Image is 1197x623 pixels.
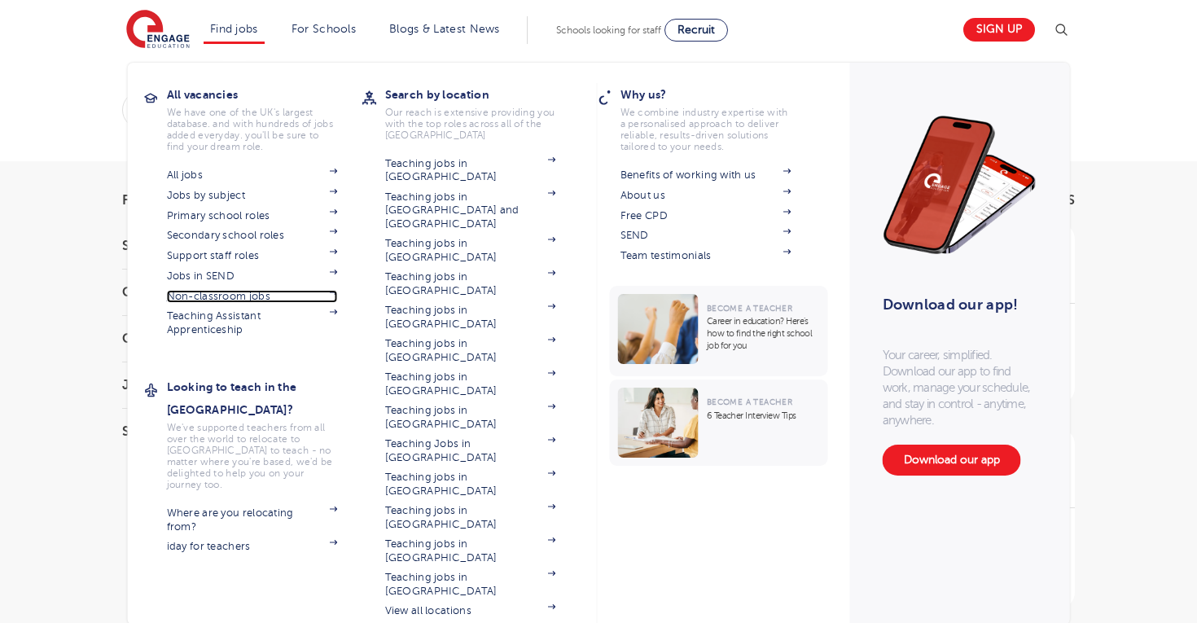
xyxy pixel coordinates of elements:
a: Teaching jobs in [GEOGRAPHIC_DATA] [385,337,556,364]
a: Free CPD [620,209,791,222]
a: Sign up [963,18,1035,42]
a: For Schools [292,23,356,35]
a: Support staff roles [167,249,338,262]
img: Engage Education [126,10,190,50]
p: We combine industry expertise with a personalised approach to deliver reliable, results-driven so... [620,107,791,152]
a: Teaching jobs in [GEOGRAPHIC_DATA] [385,237,556,264]
span: Become a Teacher [707,397,792,406]
h3: Start Date [122,239,301,252]
a: View all locations [385,604,556,617]
a: Teaching jobs in [GEOGRAPHIC_DATA] [385,537,556,564]
p: Career in education? Here’s how to find the right school job for you [707,315,820,352]
a: Teaching jobs in [GEOGRAPHIC_DATA] [385,157,556,184]
p: We have one of the UK's largest database. and with hundreds of jobs added everyday. you'll be sur... [167,107,338,152]
span: Filters [122,194,171,207]
h3: Looking to teach in the [GEOGRAPHIC_DATA]? [167,375,362,421]
h3: All vacancies [167,83,362,106]
span: Become a Teacher [707,304,792,313]
div: Submit [122,91,895,129]
a: Team testimonials [620,249,791,262]
a: Teaching jobs in [GEOGRAPHIC_DATA] and [GEOGRAPHIC_DATA] [385,191,556,230]
a: Teaching Jobs in [GEOGRAPHIC_DATA] [385,437,556,464]
a: Why us?We combine industry expertise with a personalised approach to deliver reliable, results-dr... [620,83,816,152]
a: Download our app [883,445,1021,476]
a: Become a Teacher6 Teacher Interview Tips [610,380,832,466]
a: Looking to teach in the [GEOGRAPHIC_DATA]?We've supported teachers from all over the world to rel... [167,375,362,490]
a: Recruit [664,19,728,42]
a: iday for teachers [167,540,338,553]
a: Teaching jobs in [GEOGRAPHIC_DATA] [385,404,556,431]
a: Jobs by subject [167,189,338,202]
h3: Why us? [620,83,816,106]
a: Teaching jobs in [GEOGRAPHIC_DATA] [385,304,556,331]
a: Non-classroom jobs [167,290,338,303]
a: Benefits of working with us [620,169,791,182]
a: Teaching jobs in [GEOGRAPHIC_DATA] [385,504,556,531]
a: Teaching jobs in [GEOGRAPHIC_DATA] [385,371,556,397]
a: Where are you relocating from? [167,507,338,533]
a: Teaching jobs in [GEOGRAPHIC_DATA] [385,270,556,297]
h3: Job Type [122,379,301,392]
h3: City [122,332,301,345]
p: Our reach is extensive providing you with the top roles across all of the [GEOGRAPHIC_DATA] [385,107,556,141]
h3: Download our app! [883,287,1030,322]
a: Teaching jobs in [GEOGRAPHIC_DATA] [385,571,556,598]
a: All vacanciesWe have one of the UK's largest database. and with hundreds of jobs added everyday. ... [167,83,362,152]
p: Your career, simplified. Download our app to find work, manage your schedule, and stay in control... [883,347,1037,428]
a: Find jobs [210,23,258,35]
a: Teaching Assistant Apprenticeship [167,309,338,336]
span: Recruit [677,24,715,36]
h3: Search by location [385,83,581,106]
h3: County [122,286,301,299]
a: Primary school roles [167,209,338,222]
a: SEND [620,229,791,242]
h3: Sector [122,425,301,438]
a: Blogs & Latest News [389,23,500,35]
p: We've supported teachers from all over the world to relocate to [GEOGRAPHIC_DATA] to teach - no m... [167,422,338,490]
a: Jobs in SEND [167,270,338,283]
a: About us [620,189,791,202]
a: All jobs [167,169,338,182]
a: Search by locationOur reach is extensive providing you with the top roles across all of the [GEOG... [385,83,581,141]
a: Secondary school roles [167,229,338,242]
a: Teaching jobs in [GEOGRAPHIC_DATA] [385,471,556,498]
span: Schools looking for staff [556,24,661,36]
a: Become a TeacherCareer in education? Here’s how to find the right school job for you [610,286,832,376]
p: 6 Teacher Interview Tips [707,410,820,422]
